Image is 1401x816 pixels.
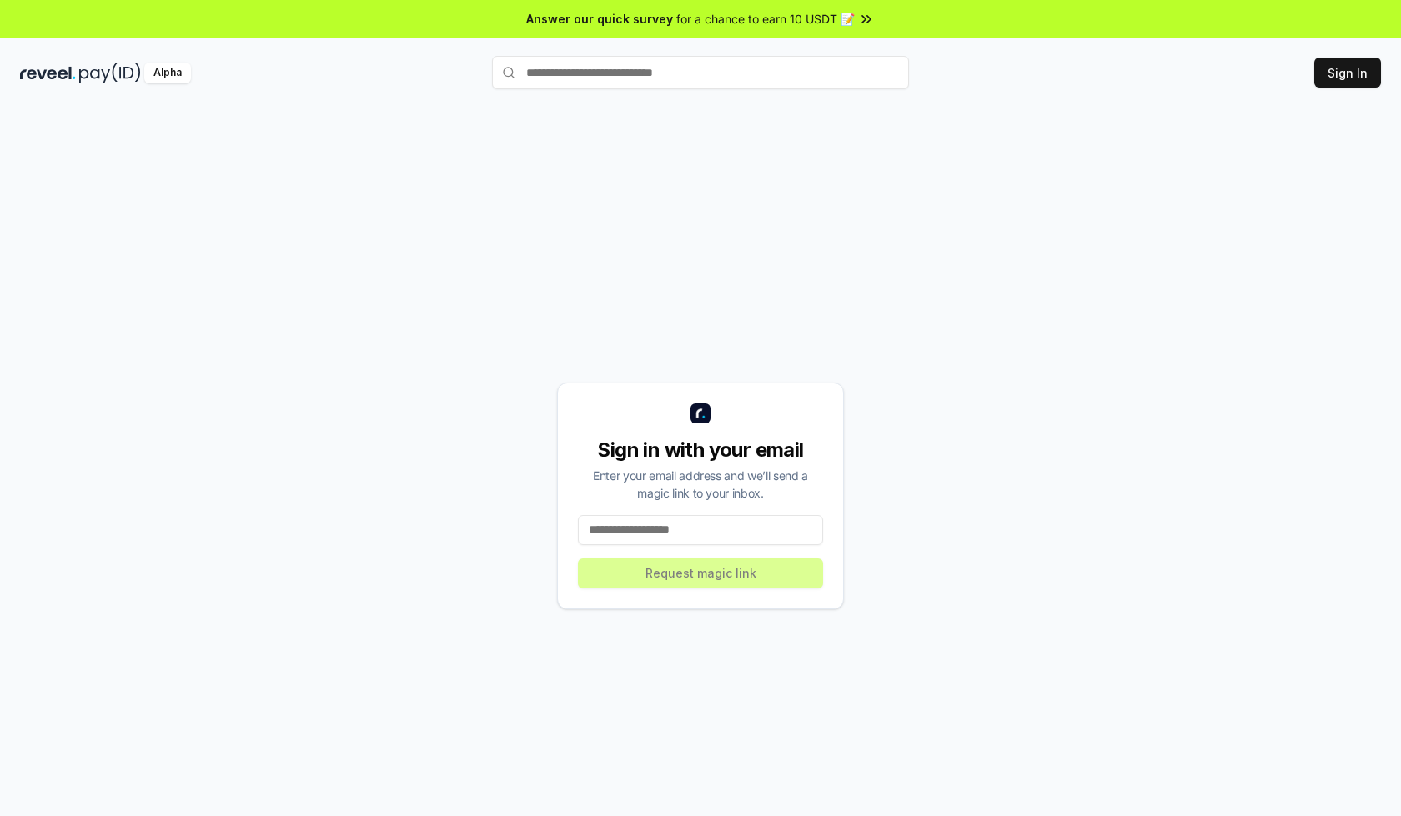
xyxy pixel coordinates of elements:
[144,63,191,83] div: Alpha
[526,10,673,28] span: Answer our quick survey
[676,10,855,28] span: for a chance to earn 10 USDT 📝
[20,63,76,83] img: reveel_dark
[79,63,141,83] img: pay_id
[1314,58,1381,88] button: Sign In
[578,467,823,502] div: Enter your email address and we’ll send a magic link to your inbox.
[690,403,711,423] img: logo_small
[578,437,823,463] div: Sign in with your email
